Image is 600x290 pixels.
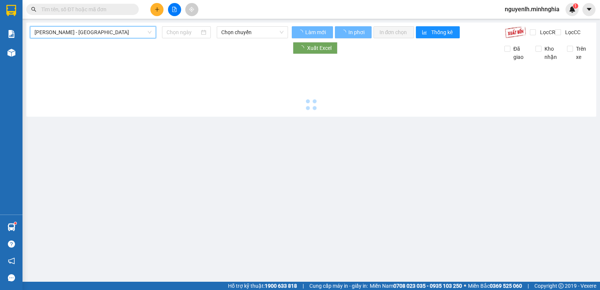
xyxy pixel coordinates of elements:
[166,28,200,36] input: Chọn ngày
[189,7,194,12] span: aim
[586,6,592,13] span: caret-down
[7,49,15,57] img: warehouse-icon
[298,30,304,35] span: loading
[265,283,297,289] strong: 1900 633 818
[305,28,327,36] span: Làm mới
[293,42,337,54] button: Xuất Excel
[14,222,16,224] sup: 1
[221,27,283,38] span: Chọn chuyến
[573,3,578,9] sup: 1
[569,6,576,13] img: icon-new-feature
[505,26,526,38] img: 9k=
[7,223,15,231] img: warehouse-icon
[8,240,15,248] span: question-circle
[6,5,16,16] img: logo-vxr
[309,282,368,290] span: Cung cấp máy in - giấy in:
[41,5,130,14] input: Tìm tên, số ĐT hoặc mã đơn
[510,45,530,61] span: Đã giao
[431,28,454,36] span: Thống kê
[168,3,181,16] button: file-add
[422,30,428,36] span: bar-chart
[574,3,577,9] span: 1
[8,274,15,281] span: message
[150,3,163,16] button: plus
[499,5,565,14] span: nguyenlh.minhnghia
[31,7,36,12] span: search
[185,3,198,16] button: aim
[172,7,177,12] span: file-add
[582,3,595,16] button: caret-down
[292,26,333,38] button: Làm mới
[393,283,462,289] strong: 0708 023 035 - 0935 103 250
[373,26,414,38] button: In đơn chọn
[8,257,15,264] span: notification
[541,45,561,61] span: Kho nhận
[154,7,160,12] span: plus
[228,282,297,290] span: Hỗ trợ kỹ thuật:
[468,282,522,290] span: Miền Bắc
[537,28,556,36] span: Lọc CR
[562,28,582,36] span: Lọc CC
[348,28,366,36] span: In phơi
[303,282,304,290] span: |
[34,27,151,38] span: Phan Rí - Sài Gòn
[416,26,460,38] button: bar-chartThống kê
[573,45,592,61] span: Trên xe
[335,26,372,38] button: In phơi
[370,282,462,290] span: Miền Nam
[7,30,15,38] img: solution-icon
[341,30,347,35] span: loading
[558,283,564,288] span: copyright
[464,284,466,287] span: ⚪️
[490,283,522,289] strong: 0369 525 060
[528,282,529,290] span: |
